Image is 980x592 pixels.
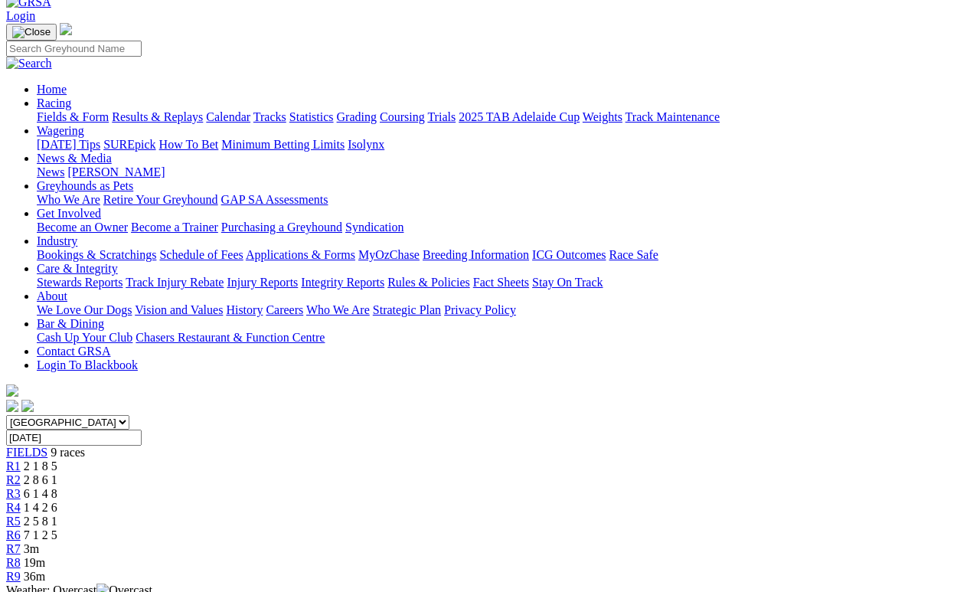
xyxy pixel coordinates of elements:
[289,110,334,123] a: Statistics
[532,248,606,261] a: ICG Outcomes
[37,179,133,192] a: Greyhounds as Pets
[6,430,142,446] input: Select date
[444,303,516,316] a: Privacy Policy
[609,248,658,261] a: Race Safe
[37,303,132,316] a: We Love Our Dogs
[24,556,45,569] span: 19m
[6,384,18,397] img: logo-grsa-white.png
[37,221,128,234] a: Become an Owner
[6,460,21,473] a: R1
[246,248,355,261] a: Applications & Forms
[227,276,298,289] a: Injury Reports
[37,317,104,330] a: Bar & Dining
[6,9,35,22] a: Login
[6,41,142,57] input: Search
[6,446,47,459] a: FIELDS
[51,446,85,459] span: 9 races
[423,248,529,261] a: Breeding Information
[337,110,377,123] a: Grading
[37,207,101,220] a: Get Involved
[37,331,974,345] div: Bar & Dining
[159,248,243,261] a: Schedule of Fees
[6,542,21,555] span: R7
[37,262,118,275] a: Care & Integrity
[427,110,456,123] a: Trials
[131,221,218,234] a: Become a Trainer
[37,276,974,289] div: Care & Integrity
[266,303,303,316] a: Careers
[24,460,57,473] span: 2 1 8 5
[135,303,223,316] a: Vision and Values
[21,400,34,412] img: twitter.svg
[37,303,974,317] div: About
[24,487,57,500] span: 6 1 4 8
[37,345,110,358] a: Contact GRSA
[6,487,21,500] a: R3
[358,248,420,261] a: MyOzChase
[532,276,603,289] a: Stay On Track
[6,570,21,583] a: R9
[345,221,403,234] a: Syndication
[6,473,21,486] a: R2
[380,110,425,123] a: Coursing
[206,110,250,123] a: Calendar
[159,138,219,151] a: How To Bet
[37,110,109,123] a: Fields & Form
[626,110,720,123] a: Track Maintenance
[6,515,21,528] span: R5
[37,96,71,110] a: Racing
[37,193,100,206] a: Who We Are
[12,26,51,38] img: Close
[37,221,974,234] div: Get Involved
[60,23,72,35] img: logo-grsa-white.png
[24,473,57,486] span: 2 8 6 1
[37,331,132,344] a: Cash Up Your Club
[37,193,974,207] div: Greyhounds as Pets
[37,165,974,179] div: News & Media
[37,248,974,262] div: Industry
[221,193,328,206] a: GAP SA Assessments
[37,165,64,178] a: News
[373,303,441,316] a: Strategic Plan
[583,110,622,123] a: Weights
[112,110,203,123] a: Results & Replays
[103,138,155,151] a: SUREpick
[37,83,67,96] a: Home
[24,528,57,541] span: 7 1 2 5
[37,124,84,137] a: Wagering
[301,276,384,289] a: Integrity Reports
[37,110,974,124] div: Racing
[37,152,112,165] a: News & Media
[348,138,384,151] a: Isolynx
[6,501,21,514] a: R4
[306,303,370,316] a: Who We Are
[136,331,325,344] a: Chasers Restaurant & Function Centre
[387,276,470,289] a: Rules & Policies
[253,110,286,123] a: Tracks
[221,138,345,151] a: Minimum Betting Limits
[226,303,263,316] a: History
[6,57,52,70] img: Search
[459,110,580,123] a: 2025 TAB Adelaide Cup
[24,515,57,528] span: 2 5 8 1
[37,358,138,371] a: Login To Blackbook
[126,276,224,289] a: Track Injury Rebate
[473,276,529,289] a: Fact Sheets
[6,400,18,412] img: facebook.svg
[6,556,21,569] a: R8
[103,193,218,206] a: Retire Your Greyhound
[37,276,122,289] a: Stewards Reports
[37,289,67,303] a: About
[6,528,21,541] a: R6
[6,24,57,41] button: Toggle navigation
[221,221,342,234] a: Purchasing a Greyhound
[24,542,39,555] span: 3m
[37,138,974,152] div: Wagering
[24,570,45,583] span: 36m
